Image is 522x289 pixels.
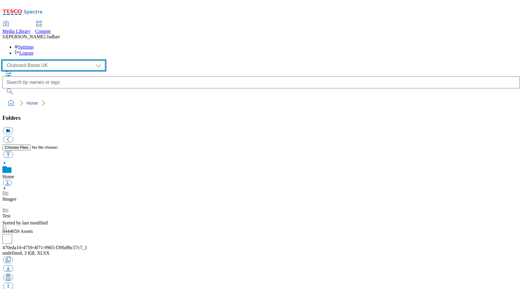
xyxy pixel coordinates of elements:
[2,34,7,39] span: SJ
[35,21,51,34] a: Content
[6,98,16,108] a: home
[2,21,31,34] a: Media Library
[2,174,14,179] a: Home
[7,34,60,39] span: [PERSON_NAME] Jadhav
[2,196,16,202] a: Images
[35,29,51,34] span: Content
[2,250,520,256] div: undefined, 3 KB, XLSX
[2,29,31,34] span: Media Library
[14,44,34,49] a: Settings
[2,97,520,109] nav: breadcrumb
[2,220,48,225] span: Sorted by last modified
[14,50,33,56] a: Logout
[27,101,38,106] a: Home
[2,213,10,218] a: Test
[2,76,520,88] input: Search by names or tags
[2,115,520,121] h3: Folders
[2,229,33,234] span: Assets
[2,229,20,234] span: 8444659
[2,245,520,250] div: 470eda10-4759-4f71-9965-f39fa9bc57c7_1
